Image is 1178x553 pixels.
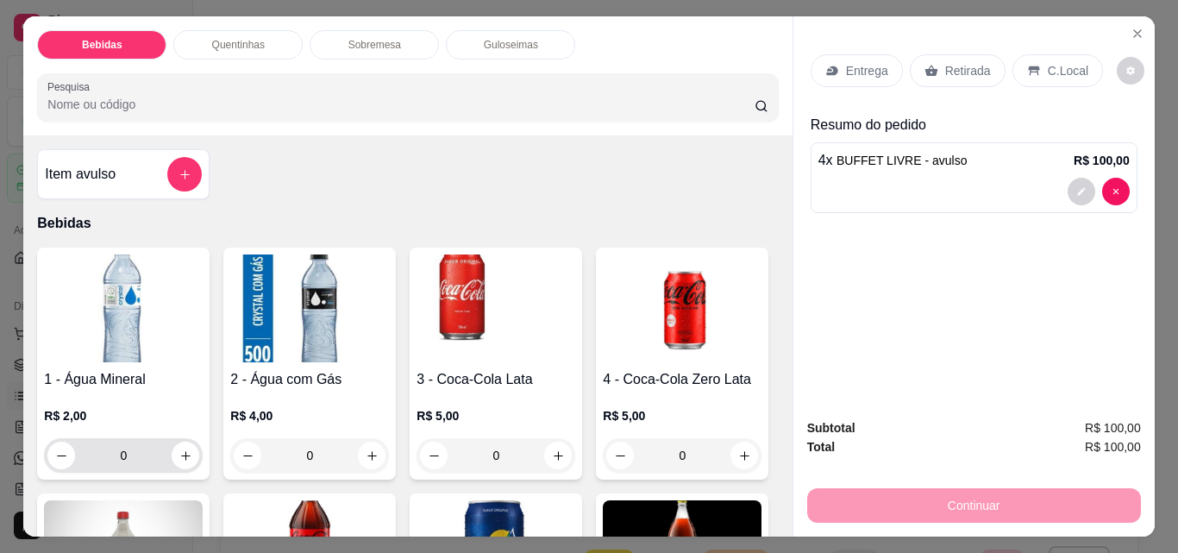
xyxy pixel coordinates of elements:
img: product-image [44,255,203,362]
p: R$ 5,00 [417,407,575,424]
button: decrease-product-quantity [234,442,261,469]
p: C.Local [1048,62,1088,79]
span: BUFFET LIVRE - avulso [837,154,967,167]
h4: 4 - Coca-Cola Zero Lata [603,369,761,390]
p: Bebidas [82,38,122,52]
p: Entrega [846,62,888,79]
p: Retirada [945,62,991,79]
button: decrease-product-quantity [1068,178,1095,205]
h4: 3 - Coca-Cola Lata [417,369,575,390]
img: product-image [603,255,761,362]
p: Sobremesa [348,38,401,52]
p: Bebidas [37,213,778,234]
button: increase-product-quantity [172,442,199,469]
button: decrease-product-quantity [1102,178,1130,205]
p: Resumo do pedido [811,115,1137,135]
span: R$ 100,00 [1085,418,1141,437]
input: Pesquisa [47,96,755,113]
p: Quentinhas [212,38,265,52]
h4: 2 - Água com Gás [230,369,389,390]
p: R$ 4,00 [230,407,389,424]
p: R$ 100,00 [1074,152,1130,169]
span: R$ 100,00 [1085,437,1141,456]
p: R$ 2,00 [44,407,203,424]
strong: Total [807,440,835,454]
button: add-separate-item [167,157,202,192]
p: 4 x [818,150,968,171]
h4: 1 - Água Mineral [44,369,203,390]
strong: Subtotal [807,421,855,435]
label: Pesquisa [47,79,96,94]
button: decrease-product-quantity [1117,57,1144,85]
button: Close [1124,20,1151,47]
img: product-image [417,255,575,362]
p: R$ 5,00 [603,407,761,424]
button: increase-product-quantity [730,442,758,469]
button: increase-product-quantity [544,442,572,469]
button: decrease-product-quantity [420,442,448,469]
button: increase-product-quantity [358,442,385,469]
h4: Item avulso [45,164,116,185]
button: decrease-product-quantity [606,442,634,469]
img: product-image [230,255,389,362]
p: Guloseimas [484,38,538,52]
button: decrease-product-quantity [47,442,75,469]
